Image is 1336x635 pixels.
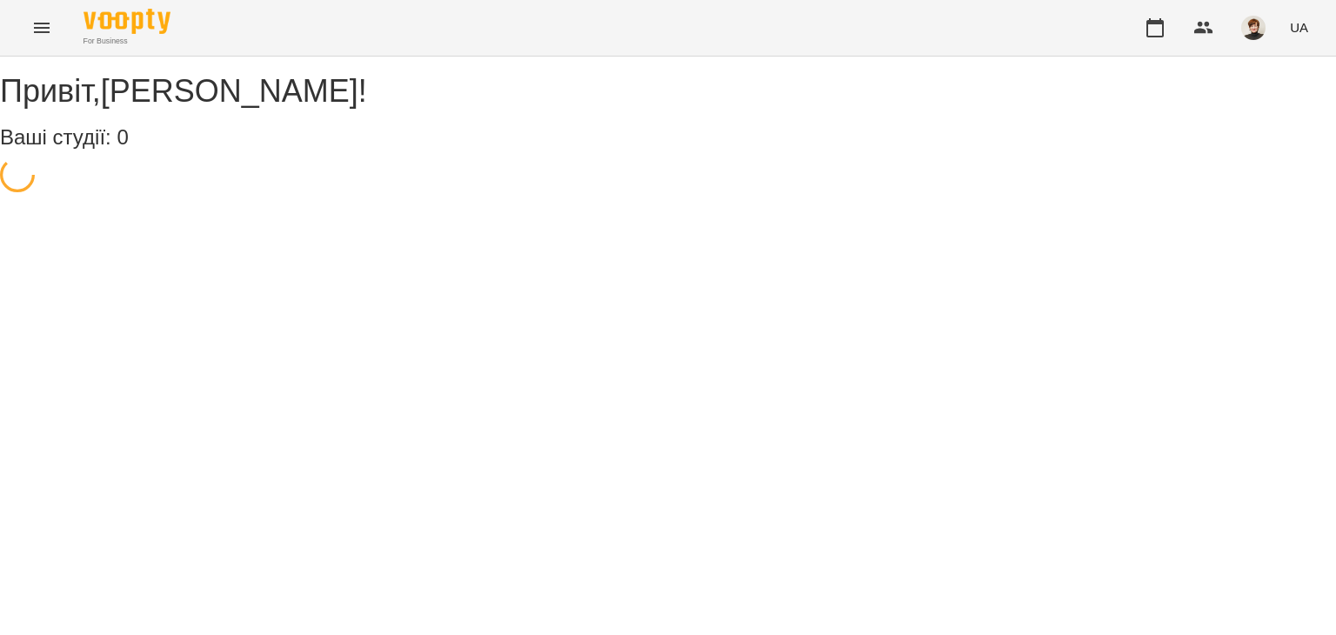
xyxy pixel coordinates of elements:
[1241,16,1266,40] img: 630b37527edfe3e1374affafc9221cc6.jpg
[117,125,128,149] span: 0
[21,7,63,49] button: Menu
[83,9,170,34] img: Voopty Logo
[1283,11,1315,43] button: UA
[1290,18,1308,37] span: UA
[83,36,170,47] span: For Business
